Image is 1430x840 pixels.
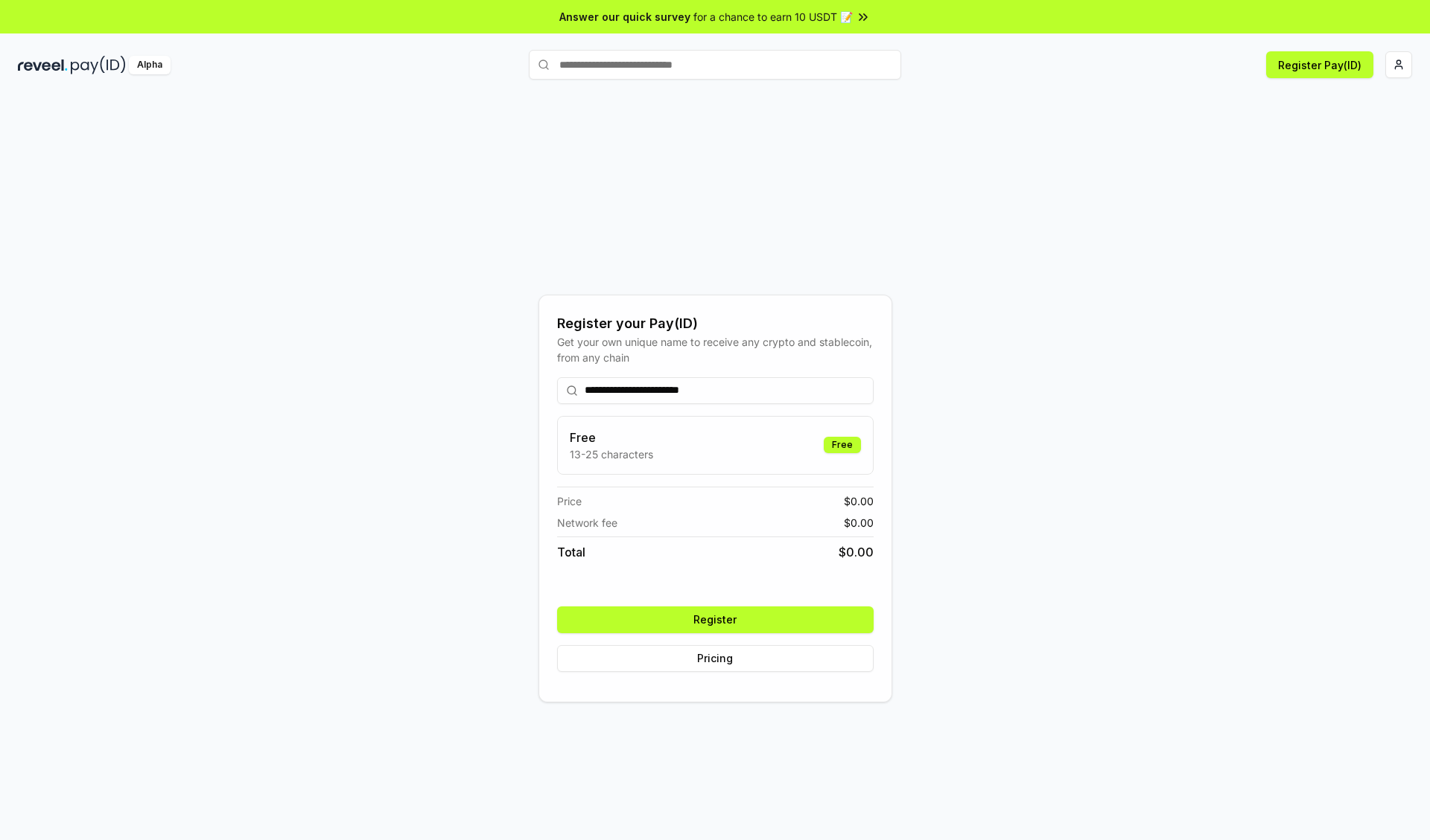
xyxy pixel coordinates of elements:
[71,56,126,74] img: pay_id
[557,334,874,365] div: Get your own unique name to receive any crypto and stablecoin, from any chain
[570,429,653,446] h3: Free
[693,9,853,25] span: for a chance to earn 10 USDT 📝
[844,493,874,509] span: $ 0.00
[557,515,617,530] span: Network fee
[18,56,68,74] img: reveel_dark
[839,543,874,561] span: $ 0.00
[557,645,874,672] button: Pricing
[557,493,582,509] span: Price
[559,9,690,25] span: Answer our quick survey
[570,446,653,462] p: 13-25 characters
[129,56,171,74] div: Alpha
[557,543,585,561] span: Total
[824,437,861,453] div: Free
[557,313,874,334] div: Register your Pay(ID)
[1266,51,1373,78] button: Register Pay(ID)
[557,606,874,633] button: Register
[844,515,874,530] span: $ 0.00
